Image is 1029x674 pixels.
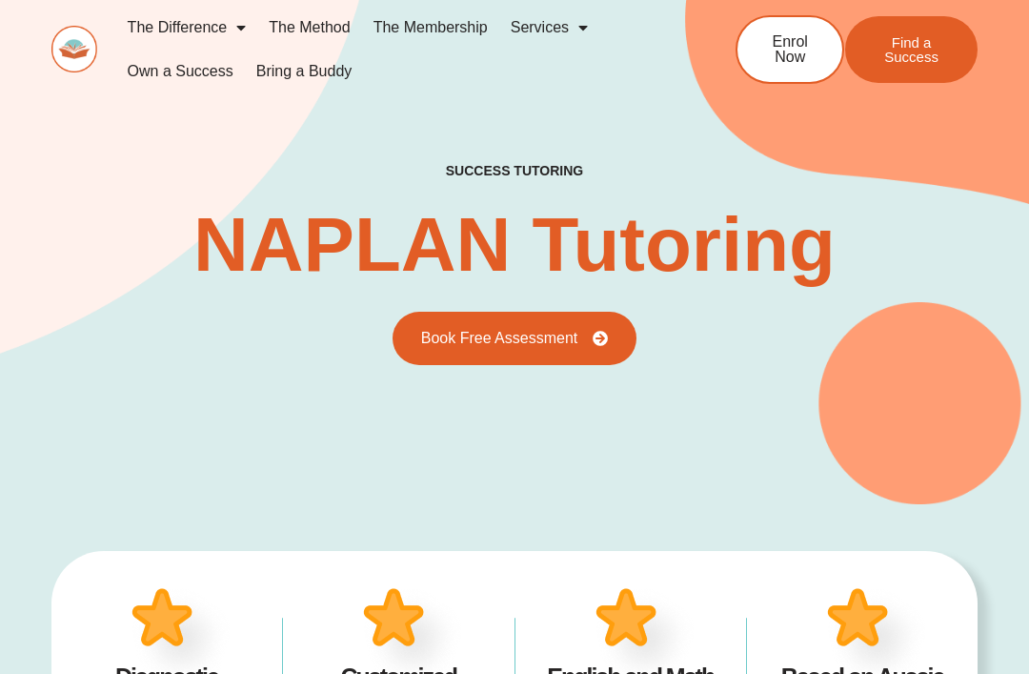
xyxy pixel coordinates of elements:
span: Find a Success [874,35,949,64]
a: Bring a Buddy [245,50,364,93]
a: Own a Success [116,50,245,93]
nav: Menu [116,6,683,93]
a: The Membership [362,6,499,50]
a: Enrol Now [736,15,844,84]
span: Enrol Now [766,34,814,65]
a: Services [499,6,599,50]
a: The Difference [116,6,258,50]
a: The Method [257,6,361,50]
a: Book Free Assessment [393,312,637,365]
span: Book Free Assessment [421,331,578,346]
h2: NAPLAN Tutoring [193,207,836,283]
iframe: Chat Widget [934,582,1029,674]
h4: success tutoring [446,163,583,179]
a: Find a Success [845,16,978,83]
